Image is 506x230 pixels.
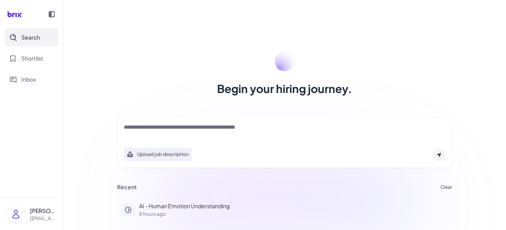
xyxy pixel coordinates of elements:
button: Search using job description [124,148,192,161]
span: Shortlist [21,54,43,63]
p: [EMAIL_ADDRESS][DOMAIN_NAME] [30,215,57,222]
p: [PERSON_NAME] [30,207,57,215]
p: AI - Human Emotion Understanding [139,202,447,210]
button: Shortlist [5,49,58,67]
img: user_logo.png [7,205,25,223]
h3: Recent [117,184,137,191]
button: Clear [440,185,452,190]
h1: Begin your hiring journey. [217,81,352,97]
p: 8 hours ago [139,212,447,217]
button: Search [5,29,58,46]
span: Inbox [21,75,36,84]
span: Search [21,33,40,42]
button: AI - Human Emotion Understanding8 hours ago [117,197,452,221]
button: Inbox [5,70,58,88]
